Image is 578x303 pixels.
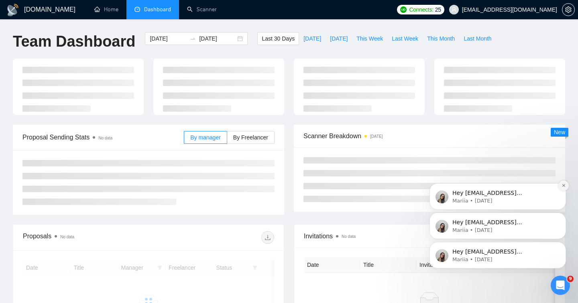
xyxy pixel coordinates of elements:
[562,3,575,16] button: setting
[190,134,220,141] span: By manager
[35,95,138,102] p: Message from Mariia, sent 12w ago
[144,6,171,13] span: Dashboard
[551,276,570,295] iframe: Intercom live chat
[6,4,19,16] img: logo
[409,5,433,14] span: Connects:
[459,32,496,45] button: Last Month
[299,32,326,45] button: [DATE]
[464,34,491,43] span: Last Month
[400,6,407,13] img: upwork-logo.png
[150,34,186,43] input: Start date
[392,34,418,43] span: Last Week
[370,134,383,139] time: [DATE]
[189,35,196,42] span: to
[435,5,441,14] span: 25
[35,66,138,73] p: Message from Mariia, sent 12w ago
[18,59,31,72] img: Profile image for Mariia
[342,234,356,239] span: No data
[189,35,196,42] span: swap-right
[427,34,455,43] span: This Month
[22,132,184,142] span: Proposal Sending Stats
[562,6,575,13] a: setting
[303,131,556,141] span: Scanner Breakdown
[35,117,136,227] span: Hey [EMAIL_ADDRESS][DOMAIN_NAME], Looks like your Upwork agency Think Tech ran out of connects. W...
[330,34,348,43] span: [DATE]
[423,32,459,45] button: This Month
[18,88,31,101] img: Profile image for Mariia
[303,34,321,43] span: [DATE]
[35,87,136,197] span: Hey [EMAIL_ADDRESS][DOMAIN_NAME], Looks like your Upwork agency Think Tech ran out of connects. W...
[304,257,360,273] th: Date
[360,257,416,273] th: Title
[35,58,138,168] span: Hey [EMAIL_ADDRESS][DOMAIN_NAME], Looks like your Upwork agency Think Tech ran out of connects. W...
[13,32,135,51] h1: Team Dashboard
[356,34,383,43] span: This Week
[134,6,140,12] span: dashboard
[567,276,574,282] span: 9
[94,6,118,13] a: homeHome
[141,49,151,59] button: Dismiss notification
[326,32,352,45] button: [DATE]
[23,231,149,244] div: Proposals
[12,81,149,107] div: message notification from Mariia, 12w ago. Hey fasih0236@gmail.com, Looks like your Upwork agency...
[417,132,578,281] iframe: Intercom notifications message
[554,129,565,135] span: New
[262,34,295,43] span: Last 30 Days
[98,136,112,140] span: No data
[233,134,268,141] span: By Freelancer
[451,7,457,12] span: user
[187,6,217,13] a: searchScanner
[352,32,387,45] button: This Week
[304,231,555,241] span: Invitations
[387,32,423,45] button: Last Week
[562,6,574,13] span: setting
[35,124,138,131] p: Message from Mariia, sent 11w ago
[416,257,472,273] th: Invitation Letter
[60,235,74,239] span: No data
[12,51,149,78] div: message notification from Mariia, 12w ago. Hey fasih0236@gmail.com, Looks like your Upwork agency...
[257,32,299,45] button: Last 30 Days
[199,34,236,43] input: End date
